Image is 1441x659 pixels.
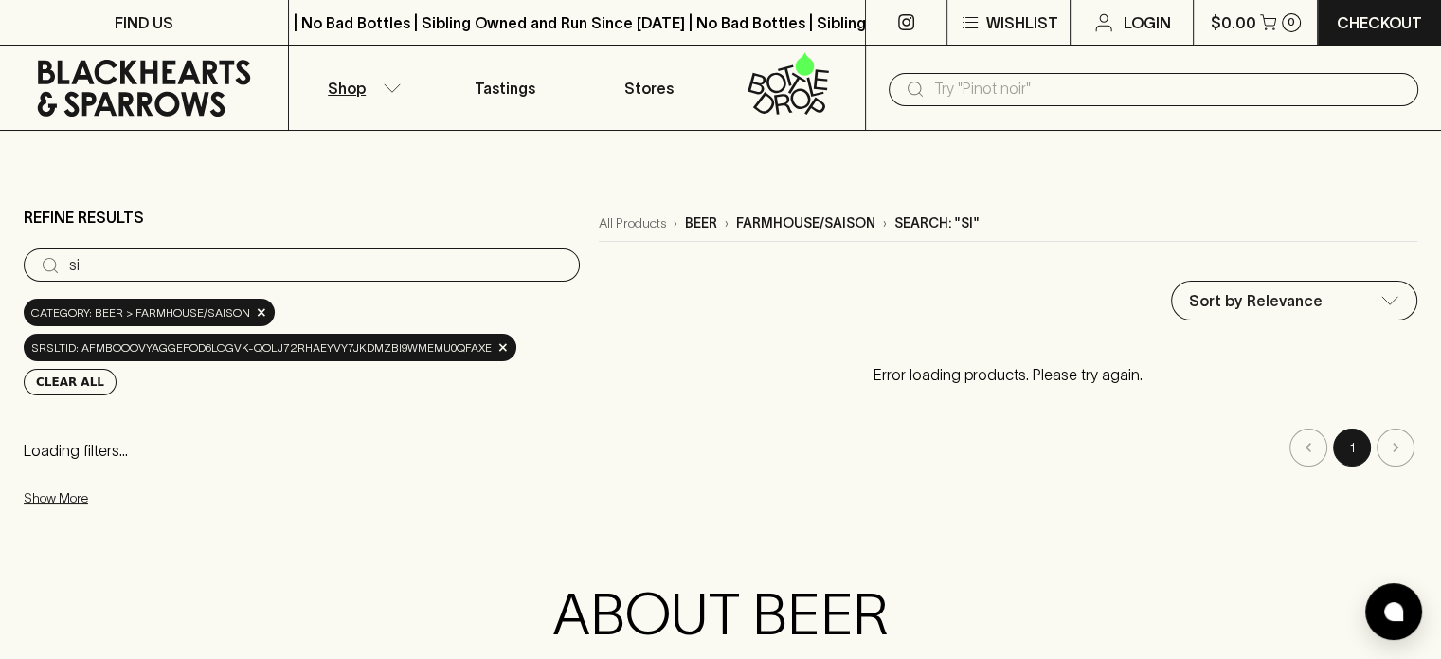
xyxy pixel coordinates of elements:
[289,46,433,130] button: Shop
[1288,17,1295,27] p: 0
[1333,429,1371,467] button: page 1
[1123,11,1170,34] p: Login
[599,213,666,233] a: All Products
[674,213,677,233] p: ›
[1189,289,1323,312] p: Sort by Relevance
[577,46,721,130] a: Stores
[24,479,272,518] button: Show More
[985,11,1057,34] p: Wishlist
[433,46,577,130] a: Tastings
[328,77,366,100] p: Shop
[115,11,173,34] p: FIND US
[1172,282,1416,320] div: Sort by Relevance
[216,580,1225,649] h2: ABOUT BEER
[24,439,580,462] p: Loading filters...
[599,344,1417,405] p: Error loading products. Please try again.
[599,429,1417,467] nav: pagination navigation
[1337,11,1422,34] p: Checkout
[736,213,875,233] p: farmhouse/saison
[894,213,980,233] p: Search: "si"
[624,77,674,100] p: Stores
[24,369,117,395] button: Clear All
[69,250,565,281] input: Try “Pinot noir”
[883,213,887,233] p: ›
[934,74,1403,104] input: Try "Pinot noir"
[256,302,267,322] span: ×
[31,339,492,357] span: srsltid: AfmBOoovYAGgefod6LcGvk-QOlj72rHaEyvy7jkdmZBi9WMEMu0QfaXE
[725,213,729,233] p: ›
[685,213,717,233] p: beer
[31,303,250,322] span: Category: beer > farmhouse/saison
[1384,602,1403,621] img: bubble-icon
[24,206,144,229] p: Refine Results
[1211,11,1256,34] p: $0.00
[497,338,509,357] span: ×
[475,77,535,100] p: Tastings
